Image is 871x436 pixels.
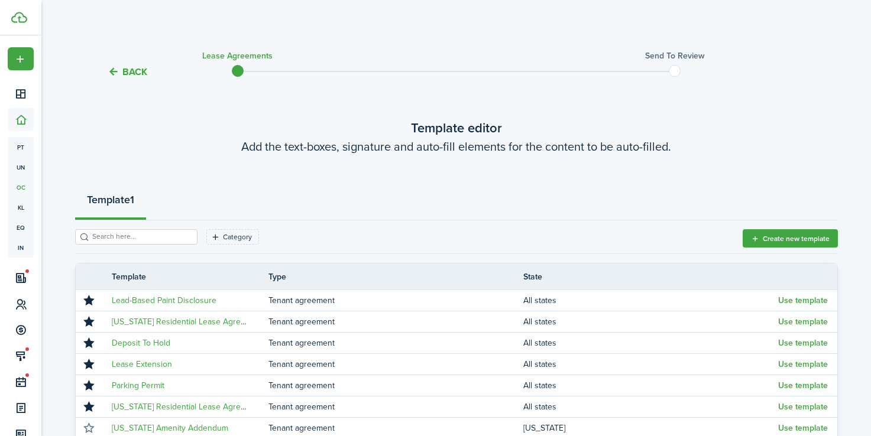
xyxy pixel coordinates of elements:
[75,138,838,155] wizard-step-header-description: Add the text-boxes, signature and auto-fill elements for the content to be auto-filled.
[11,12,27,23] img: TenantCloud
[523,292,778,308] td: All states
[8,137,34,157] a: pt
[81,292,98,309] button: Unmark favourite
[112,379,164,392] a: Parking Permit
[112,358,172,370] a: Lease Extension
[112,315,264,328] a: [US_STATE] Residential Lease Agreement
[268,356,523,372] td: Tenant agreement
[8,177,34,197] a: oc
[103,271,268,283] th: Template
[268,292,523,308] td: Tenant agreement
[778,296,828,305] button: Use template
[523,420,778,436] td: [US_STATE]
[268,420,523,436] td: Tenant agreement
[778,360,828,369] button: Use template
[89,231,193,242] input: Search here...
[8,47,34,70] button: Open menu
[778,402,828,412] button: Use template
[743,229,838,248] button: Create new template
[112,294,216,307] a: Lead-Based Paint Disclosure
[81,314,98,330] button: Unmark favourite
[112,337,170,349] a: Deposit To Hold
[778,339,828,348] button: Use template
[206,229,259,245] filter-tag: Open filter
[523,271,778,283] th: State
[523,399,778,415] td: All states
[268,271,523,283] th: Type
[778,424,828,433] button: Use template
[202,50,273,62] h3: Lease Agreements
[81,399,98,415] button: Unmark favourite
[223,232,252,242] filter-tag-label: Category
[8,237,34,258] a: in
[268,335,523,351] td: Tenant agreement
[81,356,98,373] button: Unmark favourite
[8,157,34,177] a: un
[778,381,828,391] button: Use template
[778,317,828,327] button: Use template
[75,118,838,138] wizard-step-header-title: Template editor
[523,356,778,372] td: All states
[268,314,523,330] td: Tenant agreement
[87,192,130,208] strong: Template
[523,335,778,351] td: All states
[8,217,34,237] a: eq
[130,192,134,208] strong: 1
[112,401,264,413] a: [US_STATE] Residential Lease Agreement
[268,378,523,393] td: Tenant agreement
[81,335,98,352] button: Unmark favourite
[268,399,523,415] td: Tenant agreement
[112,422,228,434] a: [US_STATE] Amenity Addendum
[523,314,778,330] td: All states
[523,378,778,393] td: All states
[108,66,147,78] button: Back
[81,378,98,394] button: Unmark favourite
[8,197,34,217] a: kl
[645,50,705,62] h3: Send to review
